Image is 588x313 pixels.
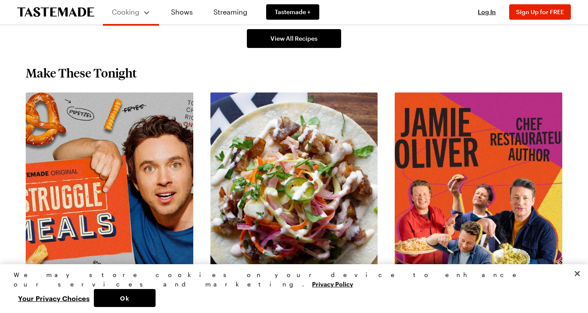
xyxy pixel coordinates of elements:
span: Tastemade + [275,8,311,16]
a: View full content for Weeknight Favorites [210,93,344,101]
button: Log In [470,8,504,16]
a: View full content for Recipes by Jamie Oliver [395,93,553,101]
button: Ok [94,289,156,307]
a: More information about your privacy, opens in a new tab [312,280,353,288]
div: We may store cookies on your device to enhance our services and marketing. [14,270,567,289]
div: Privacy [14,270,567,307]
a: To Tastemade Home Page [17,7,94,17]
span: View All Recipes [270,34,318,43]
button: Close [568,264,587,283]
button: Sign Up for FREE [509,4,571,20]
span: Cooking [112,8,139,16]
button: Cooking [111,3,150,21]
span: Log In [478,8,496,15]
span: Sign Up for FREE [516,8,564,15]
a: View All Recipes [247,29,341,48]
a: Tastemade + [266,4,319,20]
a: View full content for Struggle Meals [26,93,142,101]
button: Your Privacy Choices [14,289,94,307]
h2: Make These Tonight [26,65,137,80]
